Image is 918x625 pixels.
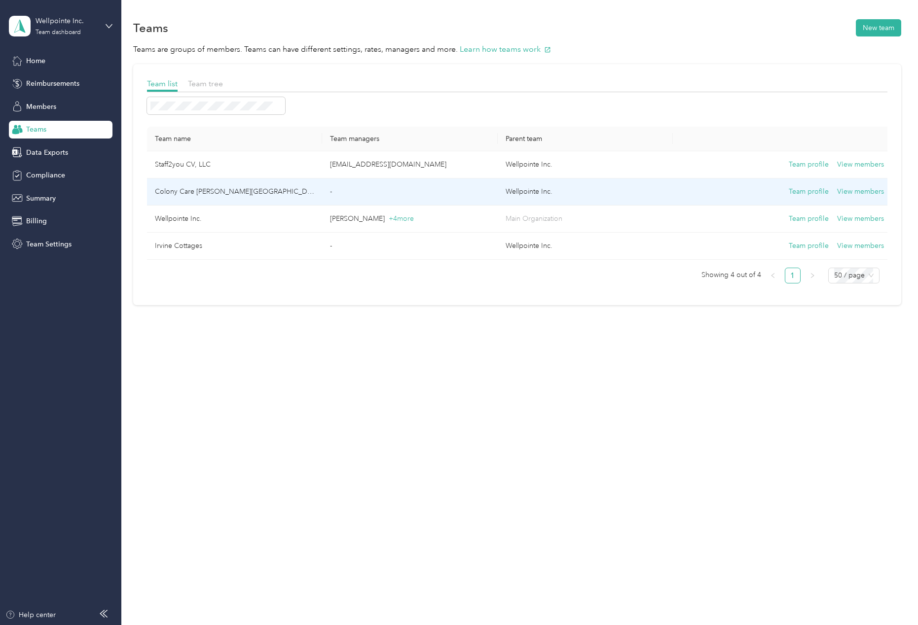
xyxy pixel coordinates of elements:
[805,268,820,283] li: Next Page
[133,23,168,33] h1: Teams
[322,178,497,206] td: -
[26,78,79,89] span: Reimbursements
[330,187,332,196] span: -
[837,213,884,224] button: View members
[789,241,829,251] button: Team profile
[701,268,761,282] span: Showing 4 out of 4
[147,206,322,233] td: Wellpointe Inc.
[147,151,322,178] td: Staff2you CV, LLC
[322,127,497,151] th: Team managers
[188,79,223,88] span: Team tree
[506,213,665,224] p: Main Organization
[837,159,884,170] button: View members
[498,233,673,260] td: Wellpointe Inc.
[856,19,901,36] button: New team
[322,233,497,260] td: -
[834,268,874,283] span: 50 / page
[498,127,673,151] th: Parent team
[837,241,884,251] button: View members
[133,43,901,56] p: Teams are groups of members. Teams can have different settings, rates, managers and more.
[785,268,801,283] li: 1
[147,178,322,206] td: Colony Care Sherman Oaks / Valley Glen
[147,127,322,151] th: Team name
[147,79,178,88] span: Team list
[26,56,45,66] span: Home
[36,16,97,26] div: Wellpointe Inc.
[147,233,322,260] td: Irvine Cottages
[26,124,46,135] span: Teams
[26,193,56,204] span: Summary
[805,268,820,283] button: right
[785,268,800,283] a: 1
[26,102,56,112] span: Members
[770,273,776,278] span: left
[809,273,815,278] span: right
[789,159,829,170] button: Team profile
[26,239,72,249] span: Team Settings
[26,147,68,158] span: Data Exports
[789,186,829,197] button: Team profile
[498,178,673,206] td: Wellpointe Inc.
[389,214,414,223] span: + 4 more
[5,610,56,620] button: Help center
[330,159,489,170] p: [EMAIL_ADDRESS][DOMAIN_NAME]
[828,268,880,283] div: Page Size
[26,216,47,226] span: Billing
[330,213,489,224] p: [PERSON_NAME]
[36,30,81,35] div: Team dashboard
[765,268,781,283] button: left
[26,170,65,180] span: Compliance
[765,268,781,283] li: Previous Page
[789,213,829,224] button: Team profile
[460,43,551,56] button: Learn how teams work
[837,186,884,197] button: View members
[498,206,673,233] td: Main Organization
[330,242,332,250] span: -
[863,570,918,625] iframe: Everlance-gr Chat Button Frame
[498,151,673,178] td: Wellpointe Inc.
